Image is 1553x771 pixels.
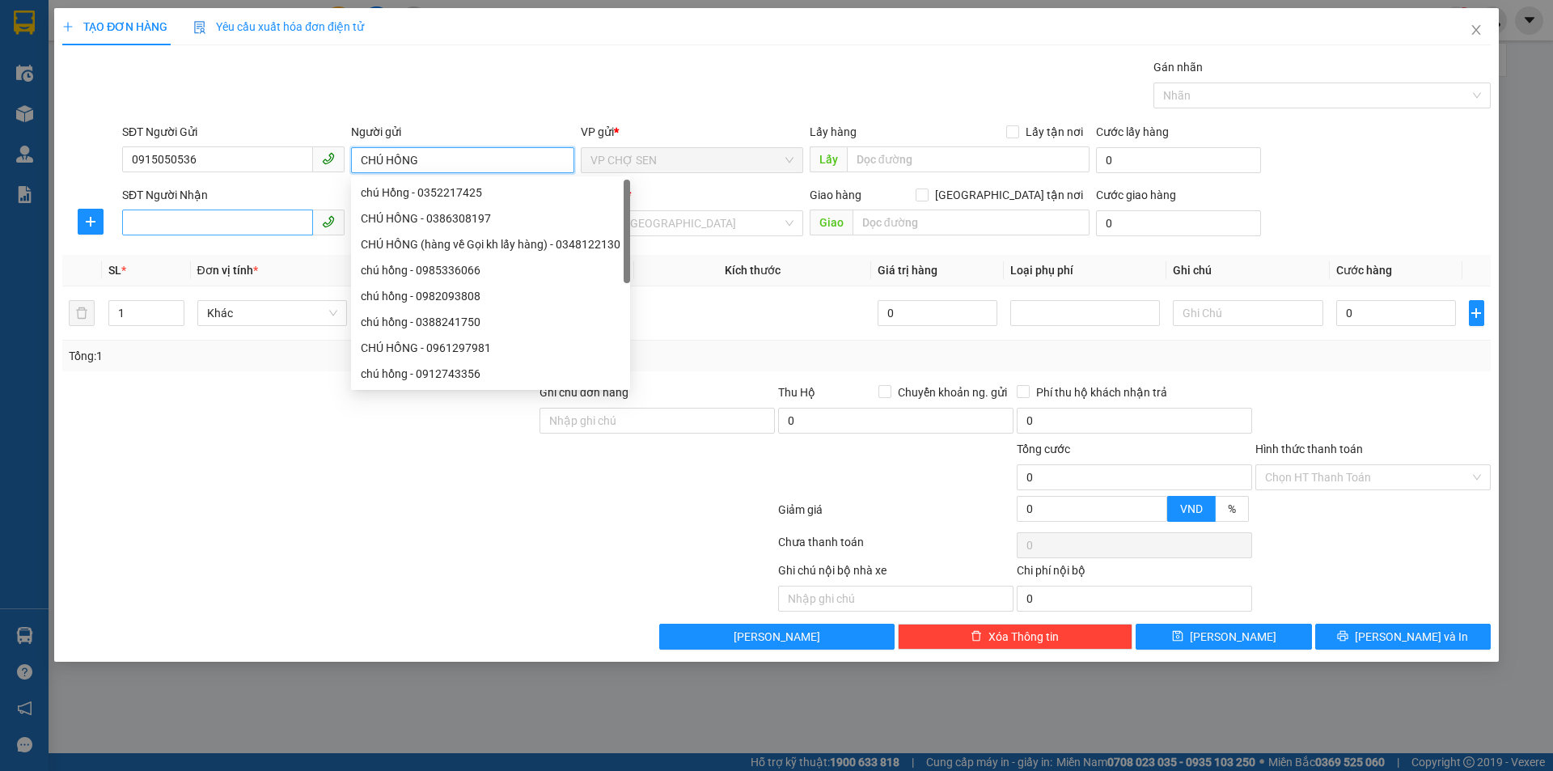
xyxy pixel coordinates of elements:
input: Dọc đường [853,210,1090,235]
th: Ghi chú [1166,255,1329,286]
span: Xóa Thông tin [988,628,1059,646]
span: Kích thước [725,264,781,277]
div: Giảm giá [776,501,1015,529]
span: Khác [207,301,337,325]
span: Thu Hộ [778,386,815,399]
div: chú Hồng - 0352217425 [351,180,630,205]
label: Gán nhãn [1153,61,1203,74]
div: chú hồng - 0388241750 [361,313,620,331]
span: TẠO ĐƠN HÀNG [62,20,167,33]
label: Cước giao hàng [1096,189,1176,201]
button: save[PERSON_NAME] [1136,624,1311,650]
label: Ghi chú đơn hàng [540,386,628,399]
span: Phí thu hộ khách nhận trả [1030,383,1174,401]
span: Chuyển khoản ng. gửi [891,383,1013,401]
span: Lấy [810,146,847,172]
div: CHÚ HỒNG - 0961297981 [351,335,630,361]
span: Giao [810,210,853,235]
div: Tổng: 1 [69,347,599,365]
div: SĐT Người Nhận [122,186,345,204]
div: Chưa thanh toán [776,533,1015,561]
span: plus [62,21,74,32]
label: Hình thức thanh toán [1255,443,1363,455]
button: deleteXóa Thông tin [898,624,1133,650]
input: Cước lấy hàng [1096,147,1261,173]
span: SL [108,264,121,277]
div: SĐT Người Gửi [122,123,345,141]
span: [GEOGRAPHIC_DATA] tận nơi [929,186,1090,204]
span: Lấy hàng [810,125,857,138]
div: VP gửi [581,123,803,141]
div: CHÚ HỒNG - 0961297981 [361,339,620,357]
div: Người gửi [351,123,573,141]
span: delete [971,630,982,643]
button: Close [1454,8,1499,53]
div: chú hồng - 0388241750 [351,309,630,335]
input: Nhập ghi chú [778,586,1013,612]
span: VND [1180,502,1203,515]
span: [PERSON_NAME] và In [1355,628,1468,646]
img: icon [193,21,206,34]
span: plus [1470,307,1483,320]
input: Ghi chú đơn hàng [540,408,775,434]
button: plus [78,209,104,235]
img: logo [8,87,23,167]
input: Dọc đường [847,146,1090,172]
span: [PERSON_NAME] [1190,628,1276,646]
span: [GEOGRAPHIC_DATA], [GEOGRAPHIC_DATA] ↔ [GEOGRAPHIC_DATA] [25,69,145,124]
div: chú hồng - 0982093808 [361,287,620,305]
div: chú hồng - 0985336066 [351,257,630,283]
div: chú hồng - 0985336066 [361,261,620,279]
span: phone [322,152,335,165]
span: Đơn vị tính [197,264,258,277]
span: save [1172,630,1183,643]
span: close [1470,23,1483,36]
th: Loại phụ phí [1004,255,1166,286]
button: delete [69,300,95,326]
span: Yêu cầu xuất hóa đơn điện tử [193,20,364,33]
button: [PERSON_NAME] [659,624,895,650]
span: [PERSON_NAME] [734,628,820,646]
input: Cước giao hàng [1096,210,1261,236]
div: CHÚ HỒNG (hàng về Gọi kh lấy hàng) - 0348122130 [351,231,630,257]
div: CHÚ HỒNG - 0386308197 [351,205,630,231]
div: Ghi chú nội bộ nhà xe [778,561,1013,586]
span: VP CHỢ SEN [590,148,793,172]
div: chú hồng - 0912743356 [361,365,620,383]
span: Cước hàng [1336,264,1392,277]
div: chú hồng - 0912743356 [351,361,630,387]
span: Giá trị hàng [878,264,937,277]
div: CHÚ HỒNG (hàng về Gọi kh lấy hàng) - 0348122130 [361,235,620,253]
div: chú hồng - 0982093808 [351,283,630,309]
span: Tổng cước [1017,443,1070,455]
input: Ghi Chú [1173,300,1322,326]
span: Lấy tận nơi [1019,123,1090,141]
input: 0 [878,300,998,326]
div: CHÚ HỒNG - 0386308197 [361,210,620,227]
span: phone [322,215,335,228]
span: printer [1337,630,1348,643]
span: Giao hàng [810,189,861,201]
div: Chi phí nội bộ [1017,561,1252,586]
button: printer[PERSON_NAME] và In [1315,624,1491,650]
button: plus [1469,300,1484,326]
strong: CHUYỂN PHÁT NHANH AN PHÚ QUÝ [27,13,143,66]
label: Cước lấy hàng [1096,125,1169,138]
span: plus [78,215,103,228]
div: chú Hồng - 0352217425 [361,184,620,201]
span: % [1228,502,1236,515]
